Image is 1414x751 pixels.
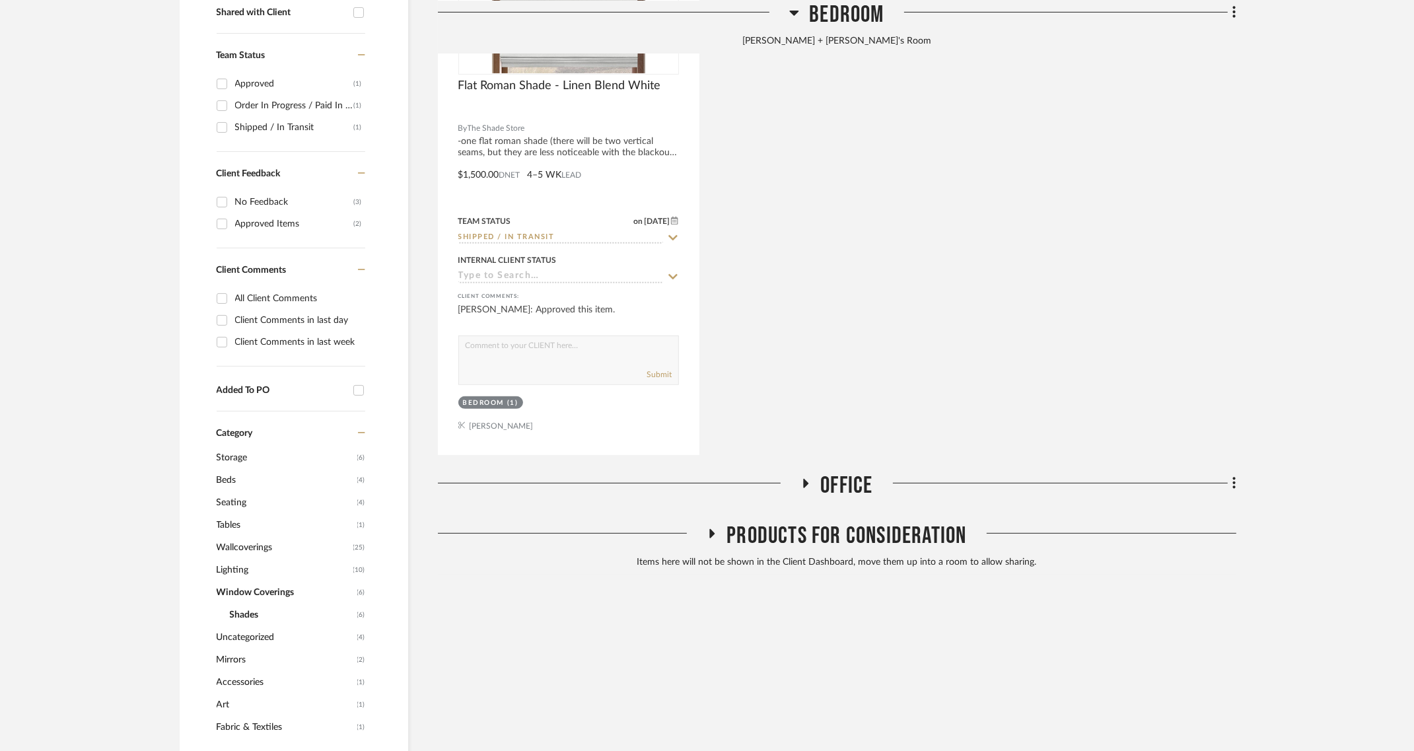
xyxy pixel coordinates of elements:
[438,34,1236,48] div: [PERSON_NAME] + [PERSON_NAME]'s Room
[217,266,287,275] span: Client Comments
[217,469,354,491] span: Beds
[217,626,354,649] span: Uncategorized
[235,73,354,94] div: Approved
[217,536,350,559] span: Wallcoverings
[217,169,281,178] span: Client Feedback
[820,472,872,500] span: Office
[354,192,362,213] div: (3)
[217,385,347,396] div: Added To PO
[357,515,365,536] span: (1)
[354,73,362,94] div: (1)
[458,79,661,93] span: Flat Roman Shade - Linen Blend White
[458,122,468,135] span: By
[217,649,354,671] span: Mirrors
[217,514,354,536] span: Tables
[357,649,365,670] span: (2)
[643,217,671,226] span: [DATE]
[357,492,365,513] span: (4)
[357,604,365,626] span: (6)
[357,694,365,715] span: (1)
[468,122,525,135] span: The Shade Store
[217,581,354,604] span: Window Coverings
[217,7,347,18] div: Shared with Client
[217,51,265,60] span: Team Status
[357,672,365,693] span: (1)
[235,192,354,213] div: No Feedback
[458,254,557,266] div: Internal Client Status
[726,522,966,550] span: Products For Consideration
[354,95,362,116] div: (1)
[235,95,354,116] div: Order In Progress / Paid In Full w/ Freight, No Balance due
[647,369,672,380] button: Submit
[217,559,350,581] span: Lighting
[357,470,365,491] span: (4)
[357,627,365,648] span: (4)
[458,232,663,244] input: Type to Search…
[357,717,365,738] span: (1)
[217,716,354,738] span: Fabric & Textiles
[217,447,354,469] span: Storage
[235,117,354,138] div: Shipped / In Transit
[463,398,505,408] div: Bedroom
[217,694,354,716] span: Art
[217,491,354,514] span: Seating
[235,310,362,331] div: Client Comments in last day
[357,582,365,603] span: (6)
[353,559,365,581] span: (10)
[438,555,1236,570] div: Items here will not be shown in the Client Dashboard, move them up into a room to allow sharing.
[217,428,253,439] span: Category
[353,537,365,558] span: (25)
[230,604,354,626] span: Shades
[507,398,518,408] div: (1)
[458,271,663,283] input: Type to Search…
[354,117,362,138] div: (1)
[235,213,354,234] div: Approved Items
[458,303,679,330] div: [PERSON_NAME]: Approved this item.
[633,217,643,225] span: on
[235,332,362,353] div: Client Comments in last week
[357,447,365,468] span: (6)
[235,288,362,309] div: All Client Comments
[458,215,511,227] div: Team Status
[217,671,354,694] span: Accessories
[354,213,362,234] div: (2)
